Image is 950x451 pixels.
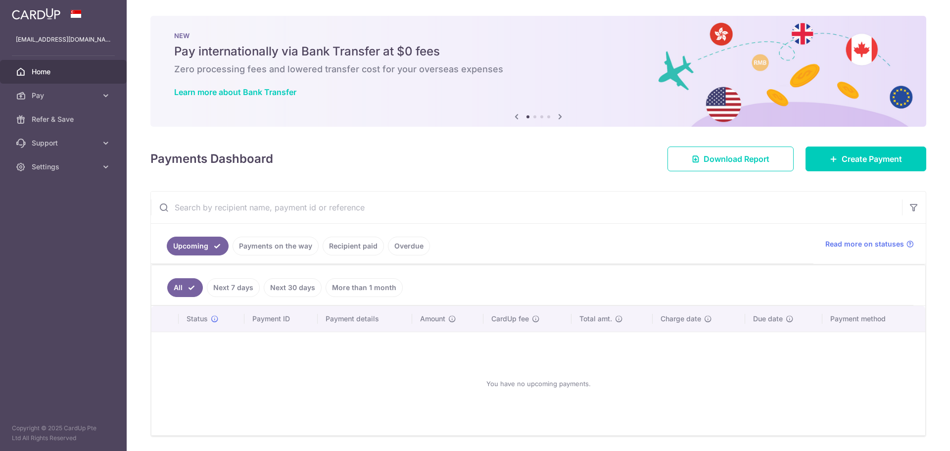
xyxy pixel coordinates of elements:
img: CardUp [12,8,60,20]
span: Total amt. [579,314,612,324]
h5: Pay internationally via Bank Transfer at $0 fees [174,44,902,59]
p: NEW [174,32,902,40]
span: Refer & Save [32,114,97,124]
span: Status [187,314,208,324]
span: Pay [32,91,97,100]
span: Support [32,138,97,148]
a: Download Report [667,147,794,171]
span: CardUp fee [491,314,529,324]
h4: Payments Dashboard [150,150,273,168]
span: Create Payment [842,153,902,165]
th: Payment details [318,306,413,332]
p: [EMAIL_ADDRESS][DOMAIN_NAME] [16,35,111,45]
span: Read more on statuses [825,239,904,249]
a: Next 7 days [207,278,260,297]
span: Settings [32,162,97,172]
a: More than 1 month [326,278,403,297]
a: Payments on the way [233,237,319,255]
a: All [167,278,203,297]
a: Upcoming [167,237,229,255]
input: Search by recipient name, payment id or reference [151,192,902,223]
a: Create Payment [806,147,926,171]
a: Learn more about Bank Transfer [174,87,296,97]
span: Due date [753,314,783,324]
th: Payment ID [244,306,318,332]
a: Overdue [388,237,430,255]
h6: Zero processing fees and lowered transfer cost for your overseas expenses [174,63,902,75]
th: Payment method [822,306,925,332]
span: Home [32,67,97,77]
span: Charge date [661,314,701,324]
a: Read more on statuses [825,239,914,249]
a: Recipient paid [323,237,384,255]
div: You have no upcoming payments. [163,340,913,427]
a: Next 30 days [264,278,322,297]
img: Bank transfer banner [150,16,926,127]
span: Amount [420,314,445,324]
span: Download Report [704,153,769,165]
